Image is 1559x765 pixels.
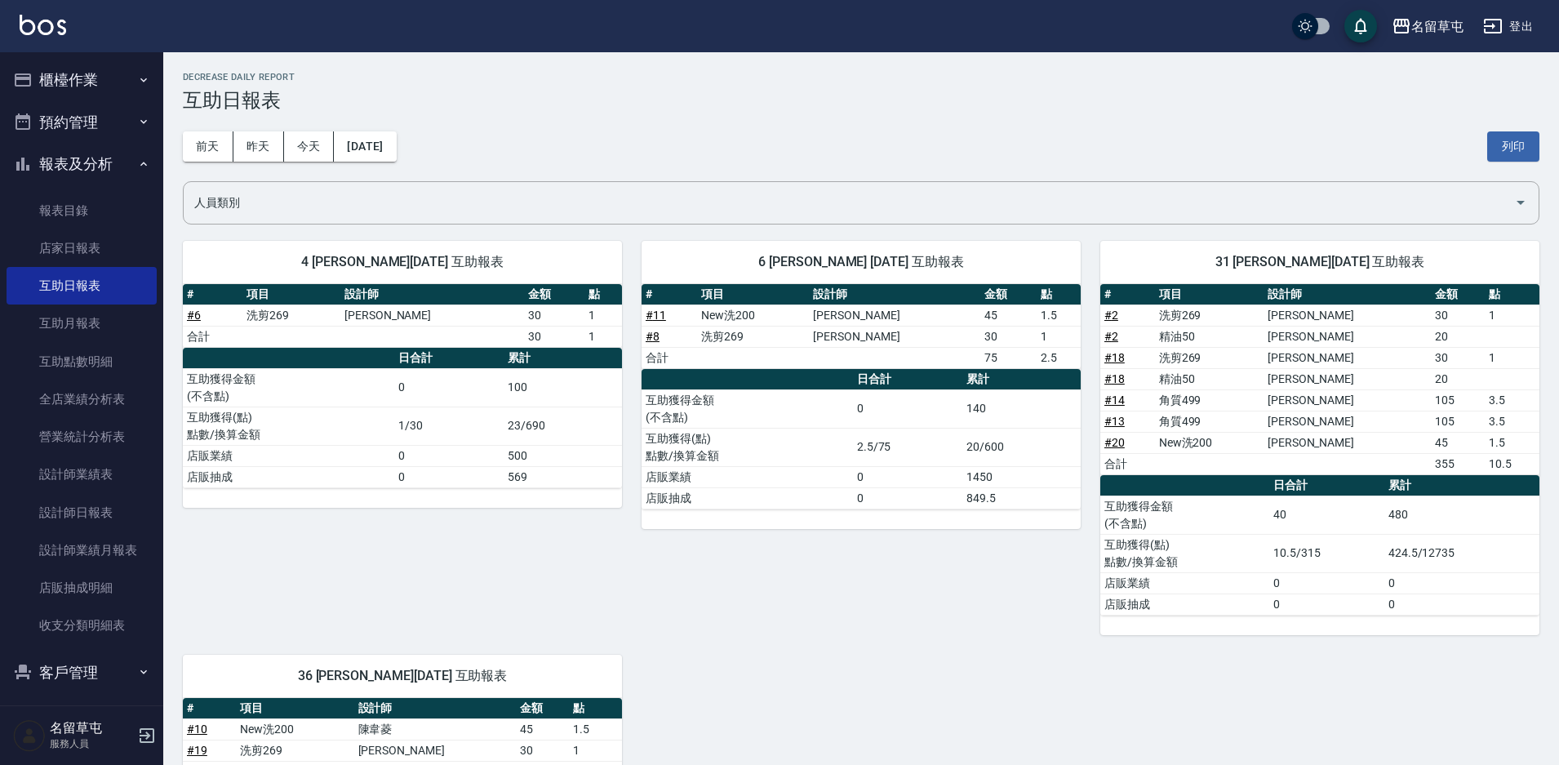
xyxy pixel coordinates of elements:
td: 569 [504,466,622,487]
button: 列印 [1487,131,1539,162]
td: 45 [1431,432,1486,453]
td: 1 [569,740,622,761]
td: [PERSON_NAME] [340,305,524,326]
td: 精油50 [1155,368,1264,389]
td: 20 [1431,326,1486,347]
td: 10.5/315 [1269,534,1384,572]
a: 全店業績分析表 [7,380,157,418]
td: 陳韋菱 [354,718,517,740]
td: [PERSON_NAME] [1264,432,1431,453]
td: New洗200 [1155,432,1264,453]
button: 客戶管理 [7,652,157,694]
td: [PERSON_NAME] [1264,326,1431,347]
th: 點 [1485,284,1539,305]
td: [PERSON_NAME] [1264,368,1431,389]
a: #13 [1104,415,1125,428]
th: 累計 [1384,475,1539,496]
span: 31 [PERSON_NAME][DATE] 互助報表 [1120,254,1520,270]
th: 設計師 [354,698,517,719]
a: 設計師業績月報表 [7,531,157,569]
td: 30 [524,326,584,347]
a: #6 [187,309,201,322]
td: 10.5 [1485,453,1539,474]
td: 30 [1431,305,1486,326]
td: [PERSON_NAME] [1264,389,1431,411]
td: 店販業績 [642,466,853,487]
table: a dense table [1100,475,1539,616]
a: 收支分類明細表 [7,607,157,644]
td: 0 [853,389,963,428]
td: 1/30 [394,407,504,445]
td: 1 [1485,305,1539,326]
td: 2.5 [1037,347,1081,368]
td: 140 [962,389,1081,428]
td: 480 [1384,496,1539,534]
td: 0 [853,487,963,509]
table: a dense table [642,284,1081,369]
td: 互助獲得(點) 點數/換算金額 [1100,534,1269,572]
th: 點 [584,284,622,305]
table: a dense table [183,348,622,488]
a: #2 [1104,309,1118,322]
td: 店販抽成 [1100,594,1269,615]
th: 日合計 [853,369,963,390]
td: 3.5 [1485,411,1539,432]
td: 1 [1037,326,1081,347]
td: 30 [516,740,569,761]
div: 名留草屯 [1411,16,1464,37]
td: 500 [504,445,622,466]
h2: Decrease Daily Report [183,72,1539,82]
td: 0 [853,466,963,487]
td: 互助獲得(點) 點數/換算金額 [183,407,394,445]
th: 金額 [980,284,1037,305]
th: 項目 [1155,284,1264,305]
td: 849.5 [962,487,1081,509]
button: 櫃檯作業 [7,59,157,101]
td: 1 [1485,347,1539,368]
th: 點 [1037,284,1081,305]
td: New洗200 [236,718,354,740]
td: 洗剪269 [236,740,354,761]
td: 100 [504,368,622,407]
td: 角質499 [1155,411,1264,432]
a: 營業統計分析表 [7,418,157,456]
td: 1450 [962,466,1081,487]
th: 日合計 [1269,475,1384,496]
th: 金額 [524,284,584,305]
a: 設計師業績表 [7,456,157,493]
td: 75 [980,347,1037,368]
th: # [642,284,698,305]
button: [DATE] [334,131,396,162]
td: 0 [1269,594,1384,615]
td: 40 [1269,496,1384,534]
a: 報表目錄 [7,192,157,229]
td: 角質499 [1155,389,1264,411]
td: 洗剪269 [1155,347,1264,368]
th: 設計師 [340,284,524,305]
td: 105 [1431,411,1486,432]
button: 預約管理 [7,101,157,144]
p: 服務人員 [50,736,133,751]
td: 45 [516,718,569,740]
a: #8 [646,330,660,343]
th: 項目 [242,284,340,305]
th: 項目 [697,284,809,305]
a: 互助日報表 [7,267,157,305]
td: 20/600 [962,428,1081,466]
button: 今天 [284,131,335,162]
td: 互助獲得金額 (不含點) [183,368,394,407]
th: 項目 [236,698,354,719]
span: 6 [PERSON_NAME] [DATE] 互助報表 [661,254,1061,270]
td: 30 [980,326,1037,347]
h3: 互助日報表 [183,89,1539,112]
a: 設計師日報表 [7,494,157,531]
span: 4 [PERSON_NAME][DATE] 互助報表 [202,254,602,270]
a: 店家日報表 [7,229,157,267]
td: 1.5 [569,718,622,740]
td: 105 [1431,389,1486,411]
td: 3.5 [1485,389,1539,411]
a: #11 [646,309,666,322]
td: [PERSON_NAME] [809,305,980,326]
input: 人員名稱 [190,189,1508,217]
a: #2 [1104,330,1118,343]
